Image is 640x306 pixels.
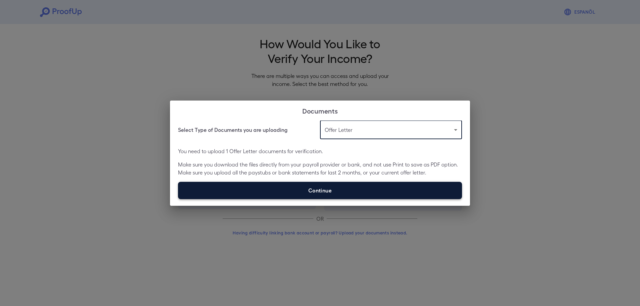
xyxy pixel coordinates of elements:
[320,121,462,139] div: Offer Letter
[178,126,288,134] h6: Select Type of Documents you are uploading
[178,182,462,199] label: Continue
[170,101,470,121] h2: Documents
[178,160,462,176] p: Make sure you download the files directly from your payroll provider or bank, and not use Print t...
[178,147,462,155] p: You need to upload 1 Offer Letter documents for verification.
